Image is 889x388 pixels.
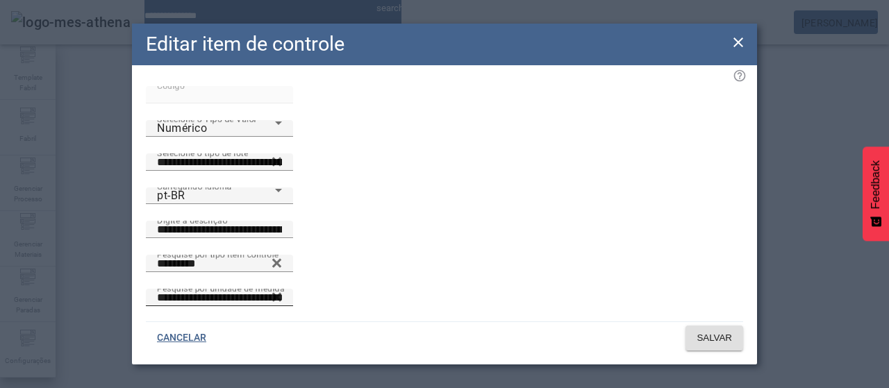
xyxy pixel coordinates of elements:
[157,283,285,293] mat-label: Pesquise por unidade de medida
[146,326,217,351] button: CANCELAR
[157,121,207,135] span: Numérico
[697,331,732,345] span: SALVAR
[870,160,882,209] span: Feedback
[157,215,227,225] mat-label: Digite a descrição
[686,326,743,351] button: SALVAR
[157,148,248,158] mat-label: Selecione o tipo de lote
[157,249,279,259] mat-label: Pesquise por tipo item controle
[157,81,185,90] mat-label: Código
[157,331,206,345] span: CANCELAR
[157,289,282,306] input: Number
[146,29,344,59] h2: Editar item de controle
[157,189,185,202] span: pt-BR
[157,154,282,171] input: Number
[863,146,889,241] button: Feedback - Mostrar pesquisa
[157,255,282,272] input: Number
